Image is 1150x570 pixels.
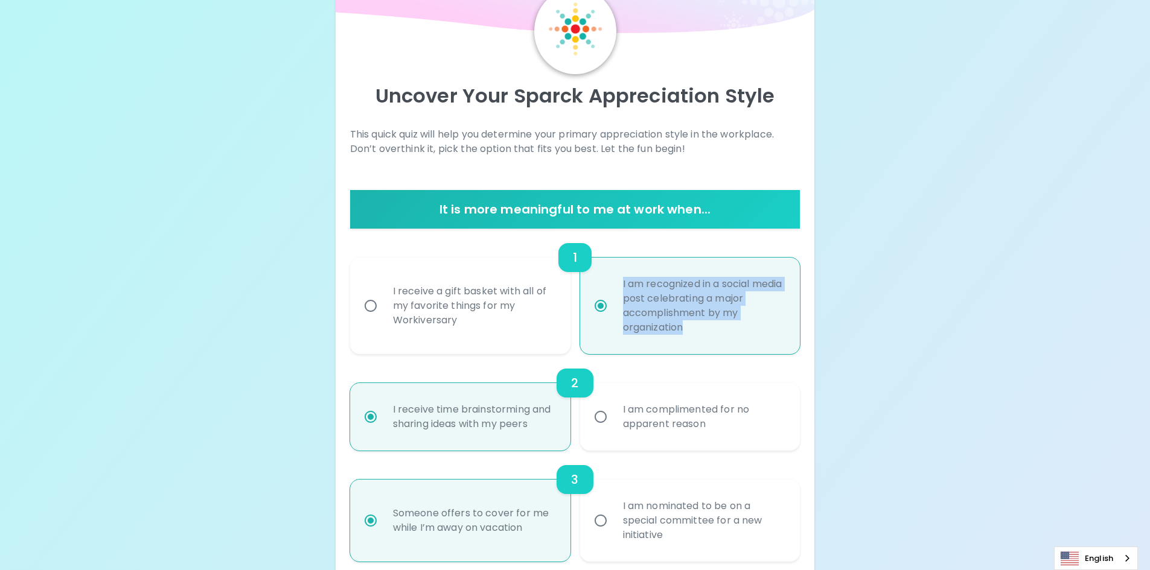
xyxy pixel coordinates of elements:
[350,354,800,451] div: choice-group-check
[613,262,794,349] div: I am recognized in a social media post celebrating a major accomplishment by my organization
[383,270,564,342] div: I receive a gift basket with all of my favorite things for my Workiversary
[571,373,578,393] h6: 2
[383,492,564,549] div: Someone offers to cover for me while I’m away on vacation
[1054,546,1138,570] div: Language
[613,388,794,446] div: I am complimented for no apparent reason
[350,127,800,156] p: This quick quiz will help you determine your primary appreciation style in the workplace. Don’t o...
[350,229,800,354] div: choice-group-check
[573,248,577,267] h6: 1
[355,200,796,219] h6: It is more meaningful to me at work when...
[1054,546,1138,570] aside: Language selected: English
[613,484,794,557] div: I am nominated to be on a special committee for a new initiative
[549,2,602,55] img: Sparck Logo
[571,470,578,489] h6: 3
[350,451,800,562] div: choice-group-check
[383,388,564,446] div: I receive time brainstorming and sharing ideas with my peers
[350,84,800,108] p: Uncover Your Sparck Appreciation Style
[1055,547,1137,569] a: English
